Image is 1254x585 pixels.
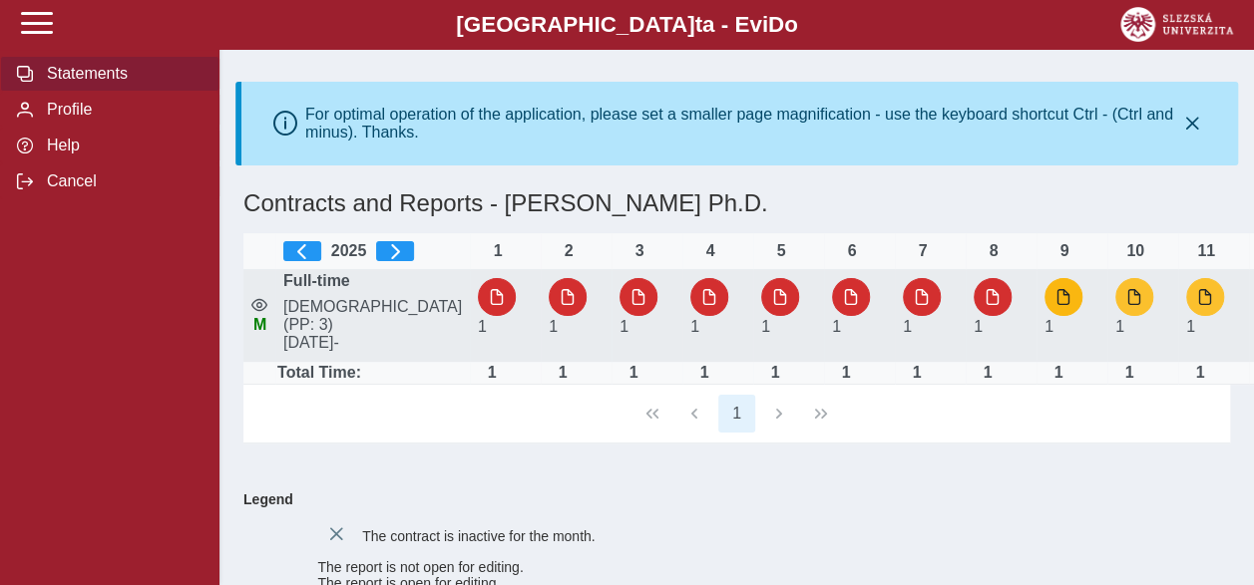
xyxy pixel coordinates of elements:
[1186,318,1195,335] span: Úvazek : 8 h / den. 40 h / týden.
[974,318,983,335] span: Úvazek : 8 h / den. 40 h / týden.
[543,364,583,382] div: Úvazek : 8 h / den. 40 h / týden.
[832,242,872,260] div: 6
[549,242,589,260] div: 2
[620,242,659,260] div: 3
[1115,242,1155,260] div: 10
[690,318,699,335] span: Úvazek : 8 h / den. 40 h / týden.
[1120,7,1233,42] img: logo_web_su.png
[684,364,724,382] div: Úvazek : 8 h / den. 40 h / týden.
[974,242,1014,260] div: 8
[1186,242,1226,260] div: 11
[1045,318,1053,335] span: Úvazek : 8 h / den. 40 h / týden.
[362,528,595,544] span: The contract is inactive for the month.
[235,181,1070,225] h1: Contracts and Reports - [PERSON_NAME] Ph.D.
[768,12,784,37] span: D
[60,12,1194,38] b: [GEOGRAPHIC_DATA] a - Evi
[784,12,798,37] span: o
[1115,318,1124,335] span: Úvazek : 8 h / den. 40 h / týden.
[478,242,518,260] div: 1
[832,318,841,335] span: Úvazek : 8 h / den. 40 h / týden.
[903,242,943,260] div: 7
[283,334,333,351] font: [DATE]
[614,364,653,382] div: Úvazek : 8 h / den. 40 h / týden.
[968,364,1008,382] div: Úvazek : 8 h / den. 40 h / týden.
[253,316,266,333] span: Údaje souhlasí s údaji v Magionu
[251,297,267,313] i: Smlouva je aktivní
[472,364,512,382] div: Úvazek : 8 h / den. 40 h / týden.
[761,318,770,335] span: Úvazek : 8 h / den. 40 h / týden.
[1180,364,1220,382] div: Úvazek : 8 h / den. 40 h / týden.
[755,364,795,382] div: Úvazek : 8 h / den. 40 h / týden.
[549,318,558,335] span: Úvazek : 8 h / den. 40 h / týden.
[333,334,338,351] span: -
[41,101,203,119] span: Profile
[694,12,701,37] span: t
[235,483,1222,515] b: Legend
[718,395,756,433] button: 1
[903,318,912,335] span: Úvazek : 8 h / den. 40 h / týden.
[690,242,730,260] div: 4
[283,272,350,289] b: Full-time
[897,364,937,382] div: Úvazek : 8 h / den. 40 h / týden.
[1039,364,1078,382] div: Úvazek : 8 h / den. 40 h / týden.
[41,137,203,154] span: Help
[275,298,470,334] span: [DEMOGRAPHIC_DATA] (PP: 3)
[478,318,487,335] span: Úvazek : 8 h / den. 40 h / týden.
[41,172,203,190] span: Cancel
[1045,242,1084,260] div: 9
[317,559,523,575] span: The report is not open for editing.
[277,364,361,381] font: Total Time:
[620,318,628,335] span: Úvazek : 8 h / den. 40 h / týden.
[761,242,801,260] div: 5
[1109,364,1149,382] div: Úvazek : 8 h / den. 40 h / týden.
[826,364,866,382] div: Úvazek : 8 h / den. 40 h / týden.
[331,242,367,260] font: 2025
[41,65,203,83] span: Statements
[305,106,1178,142] div: For optimal operation of the application, please set a smaller page magnification - use the keybo...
